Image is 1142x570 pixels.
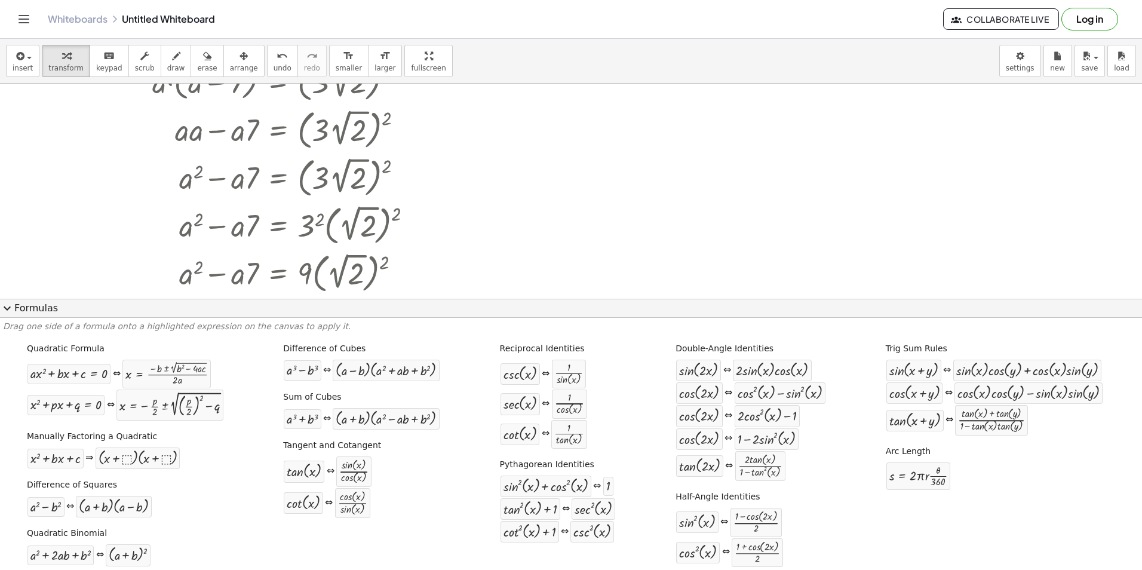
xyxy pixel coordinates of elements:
i: redo [306,49,318,63]
label: Quadratic Binomial [27,528,107,540]
div: ⇔ [722,546,730,559]
div: ⇔ [725,432,732,446]
div: ⇔ [323,364,331,378]
div: ⇔ [945,413,953,427]
span: save [1081,64,1098,72]
i: keyboard [103,49,115,63]
button: format_sizelarger [368,45,402,77]
button: Toggle navigation [14,10,33,29]
i: undo [277,49,288,63]
label: Tangent and Cotangent [283,440,381,452]
div: ⇒ [85,452,93,465]
span: fullscreen [411,64,446,72]
span: arrange [230,64,258,72]
div: ⇔ [720,516,728,529]
label: Reciprocal Identities [500,343,585,355]
span: insert [13,64,33,72]
button: undoundo [267,45,298,77]
div: ⇔ [561,525,569,539]
div: ⇔ [542,397,549,411]
i: format_size [379,49,391,63]
label: Sum of Cubes [283,391,341,403]
i: format_size [343,49,354,63]
div: ⇔ [323,412,331,426]
div: ⇔ [66,500,74,514]
label: Difference of Cubes [283,343,366,355]
button: format_sizesmaller [329,45,369,77]
button: load [1107,45,1136,77]
a: Whiteboards [48,13,108,25]
div: ⇔ [725,459,733,473]
div: ⇔ [113,367,121,381]
span: erase [197,64,217,72]
button: new [1043,45,1072,77]
span: smaller [336,64,362,72]
button: Collaborate Live [943,8,1059,30]
label: Pythagorean Identities [500,459,594,471]
button: transform [42,45,90,77]
span: larger [374,64,395,72]
button: redoredo [297,45,327,77]
div: ⇔ [96,548,104,562]
span: load [1114,64,1129,72]
label: Quadratic Formula [27,343,105,355]
div: ⇔ [593,480,601,494]
span: scrub [135,64,155,72]
div: ⇔ [562,502,570,516]
span: Collaborate Live [953,14,1049,24]
span: transform [48,64,84,72]
div: ⇔ [107,399,115,412]
button: arrange [223,45,265,77]
p: Drag one side of a formula onto a highlighted expression on the canvas to apply it. [3,321,1139,333]
span: settings [1006,64,1034,72]
button: fullscreen [404,45,452,77]
button: erase [191,45,223,77]
button: save [1075,45,1105,77]
div: ⇔ [325,497,333,510]
label: Double-Angle Identities [676,343,773,355]
label: Half-Angle Identities [676,491,760,503]
label: Difference of Squares [27,479,117,491]
span: new [1050,64,1065,72]
button: settings [999,45,1041,77]
div: ⇔ [542,367,549,381]
span: keypad [96,64,122,72]
div: ⇔ [943,364,951,378]
span: undo [274,64,291,72]
button: scrub [128,45,161,77]
span: draw [167,64,185,72]
button: Log in [1061,8,1118,30]
div: ⇔ [327,465,334,479]
button: insert [6,45,39,77]
span: redo [304,64,320,72]
label: Trig Sum Rules [886,343,947,355]
div: ⇔ [945,387,953,400]
button: keyboardkeypad [90,45,129,77]
div: ⇔ [725,387,732,400]
label: Arc Length [886,446,931,458]
div: ⇔ [542,427,549,441]
label: Manually Factoring a Quadratic [27,431,157,443]
div: ⇔ [725,409,732,423]
button: draw [161,45,192,77]
div: ⇔ [723,364,731,378]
